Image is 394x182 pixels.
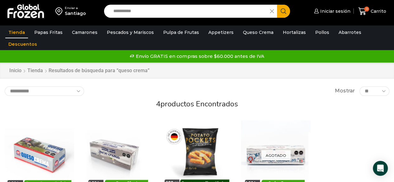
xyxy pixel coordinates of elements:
a: Hortalizas [280,26,309,38]
a: Pulpa de Frutas [160,26,202,38]
p: Agotado [261,150,291,160]
nav: Breadcrumb [9,67,150,74]
a: Inicio [9,67,22,74]
div: Enviar a [65,6,86,10]
span: productos encontrados [160,99,238,109]
span: Mostrar [335,87,355,95]
a: Abarrotes [335,26,364,38]
a: Pollos [312,26,332,38]
h1: Resultados de búsqueda para “queso crema” [49,68,150,73]
a: Descuentos [5,38,40,50]
span: Iniciar sesión [319,8,350,14]
a: 0 Carrito [357,4,388,19]
div: Santiago [65,10,86,16]
a: Appetizers [205,26,237,38]
a: Papas Fritas [31,26,66,38]
span: 0 [364,7,369,12]
span: Carrito [369,8,386,14]
div: Open Intercom Messenger [373,161,388,176]
a: Tienda [5,26,28,38]
select: Pedido de la tienda [5,86,84,96]
a: Tienda [27,67,43,74]
span: 4 [156,99,160,109]
a: Iniciar sesión [312,5,350,17]
a: Camarones [69,26,101,38]
img: address-field-icon.svg [55,6,65,16]
a: Pescados y Mariscos [104,26,157,38]
a: Queso Crema [240,26,277,38]
button: Search button [277,5,290,18]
